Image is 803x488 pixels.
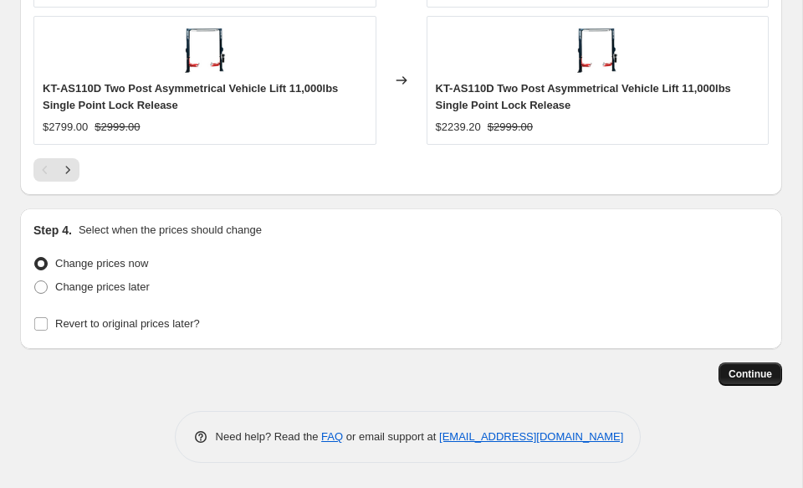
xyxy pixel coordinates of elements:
[216,430,322,443] span: Need help? Read the
[343,430,439,443] span: or email support at
[95,119,140,136] strike: $2999.00
[33,222,72,239] h2: Step 4.
[43,119,88,136] div: $2799.00
[56,158,79,182] button: Next
[55,317,200,330] span: Revert to original prices later?
[729,367,772,381] span: Continue
[572,25,622,75] img: 7_2_06162450-15b9-4f15-9518-2551f2cdc5dc_80x.png
[321,430,343,443] a: FAQ
[436,119,481,136] div: $2239.20
[43,82,338,111] span: KT-AS110D Two Post Asymmetrical Vehicle Lift 11,000lbs Single Point Lock Release
[79,222,262,239] p: Select when the prices should change
[55,257,148,270] span: Change prices now
[55,280,150,293] span: Change prices later
[488,119,533,136] strike: $2999.00
[719,362,782,386] button: Continue
[436,82,731,111] span: KT-AS110D Two Post Asymmetrical Vehicle Lift 11,000lbs Single Point Lock Release
[439,430,623,443] a: [EMAIL_ADDRESS][DOMAIN_NAME]
[180,25,230,75] img: 7_2_06162450-15b9-4f15-9518-2551f2cdc5dc_80x.png
[33,158,79,182] nav: Pagination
